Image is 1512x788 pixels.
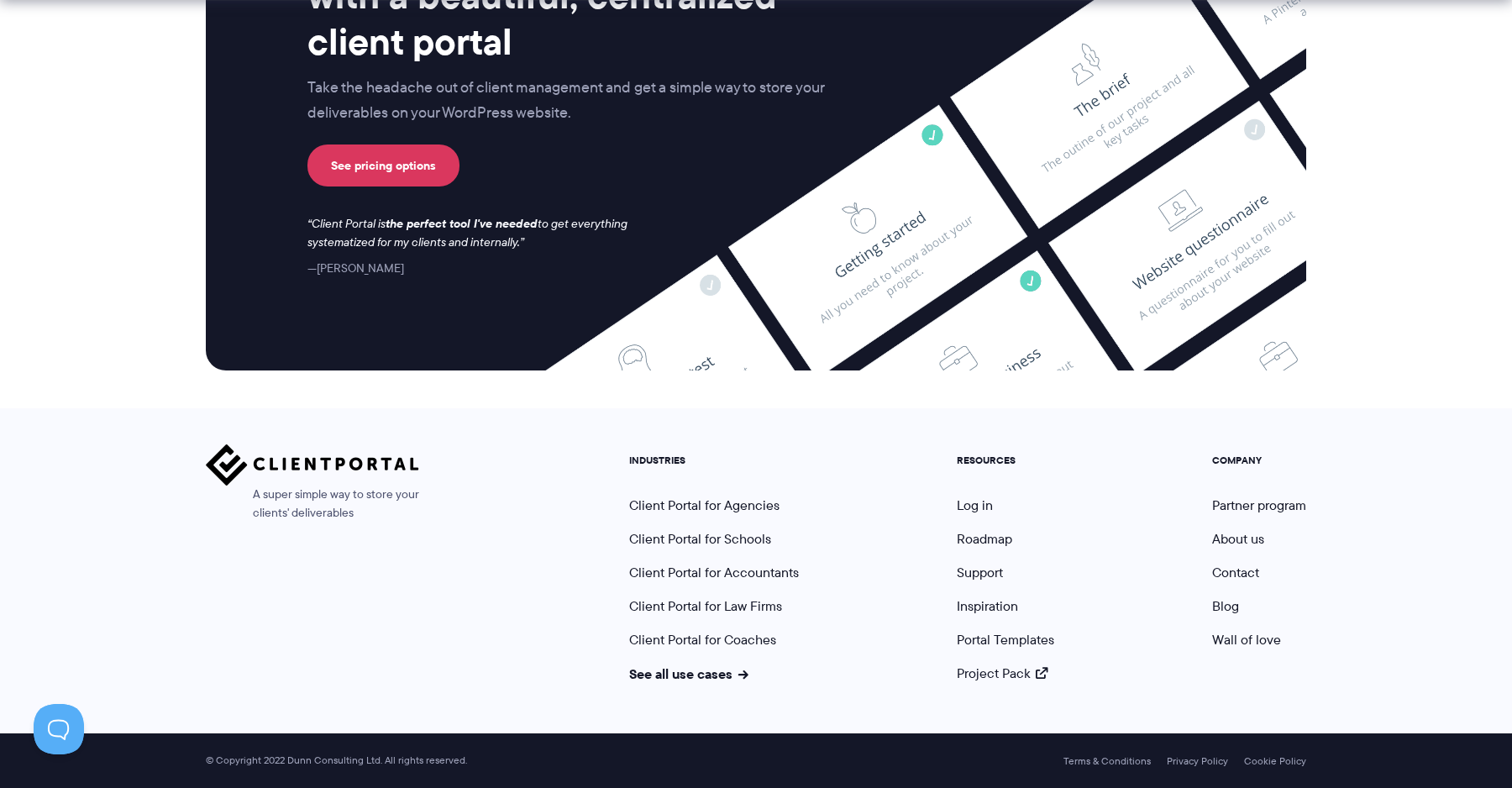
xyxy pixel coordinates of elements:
h5: RESOURCES [957,454,1054,466]
a: See all use cases [629,664,748,684]
a: Terms & Conditions [1063,755,1151,767]
h5: INDUSTRIES [629,454,799,466]
a: About us [1212,529,1264,549]
a: Privacy Policy [1167,755,1228,767]
a: Client Portal for Schools [629,529,771,549]
a: Support [957,563,1003,582]
a: Cookie Policy [1244,755,1306,767]
a: Project Pack [957,664,1047,683]
a: Contact [1212,563,1259,582]
p: Client Portal is to get everything systematized for my clients and internally. [307,215,650,252]
span: A super simple way to store your clients' deliverables [206,486,419,523]
a: Client Portal for Law Firms [629,596,782,616]
iframe: Toggle Customer Support [34,704,84,754]
a: Partner program [1212,496,1306,515]
a: Wall of love [1212,630,1281,649]
p: Take the headache out of client management and get a simple way to store your deliverables on you... [307,76,860,126]
a: Client Portal for Coaches [629,630,776,649]
a: Blog [1212,596,1239,616]
h5: COMPANY [1212,454,1306,466]
a: See pricing options [307,144,459,186]
a: Client Portal for Accountants [629,563,799,582]
a: Log in [957,496,993,515]
a: Client Portal for Agencies [629,496,780,515]
cite: [PERSON_NAME] [307,260,404,276]
a: Roadmap [957,529,1012,549]
span: © Copyright 2022 Dunn Consulting Ltd. All rights reserved. [197,754,475,767]
a: Portal Templates [957,630,1054,649]
a: Inspiration [957,596,1018,616]
strong: the perfect tool I've needed [386,214,538,233]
